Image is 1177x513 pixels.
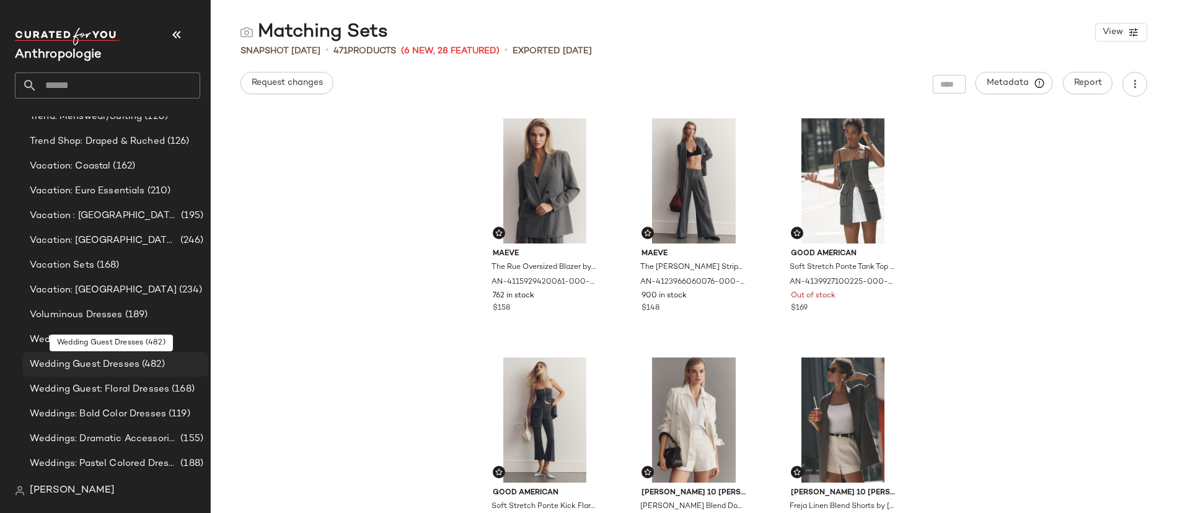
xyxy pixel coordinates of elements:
[492,501,596,512] span: Soft Stretch Ponte Kick Flare Pants by Good American in Grey, Women's, Size: XS, Nylon/Rayon/Elas...
[791,303,808,314] span: $169
[15,486,25,496] img: svg%3e
[976,72,1053,94] button: Metadata
[240,20,388,45] div: Matching Sets
[493,248,597,260] span: Maeve
[790,277,894,288] span: AN-4139927100225-000-003
[178,234,203,248] span: (246)
[166,407,190,421] span: (119)
[30,483,115,498] span: [PERSON_NAME]
[94,258,120,273] span: (168)
[492,277,596,288] span: AN-4115929420061-000-008
[793,229,801,237] img: svg%3e
[781,118,906,243] img: 4139927100225_003_b14
[30,258,94,273] span: Vacation Sets
[644,468,651,476] img: svg%3e
[641,303,659,314] span: $148
[791,291,835,302] span: Out of stock
[30,283,177,297] span: Vacation: [GEOGRAPHIC_DATA]
[641,488,746,499] span: [PERSON_NAME] 10 [PERSON_NAME]
[1073,78,1102,88] span: Report
[30,159,110,173] span: Vacation: Coastal
[1063,72,1113,94] button: Report
[178,432,203,446] span: (155)
[495,229,503,237] img: svg%3e
[483,118,607,243] img: 4115929420061_008_b
[177,283,203,297] span: (234)
[632,357,756,483] img: 4115968170006_014_b
[165,134,190,149] span: (126)
[30,407,166,421] span: Weddings: Bold Color Dresses
[240,26,253,38] img: svg%3e
[110,159,135,173] span: (162)
[513,45,592,58] p: Exported [DATE]
[790,262,894,273] span: Soft Stretch Ponte Tank Top by Good American in Grey, Women's, Size: XL, Polyester/Nylon/Rayon at...
[30,432,178,446] span: Weddings: Dramatic Accessories
[30,134,165,149] span: Trend Shop: Draped & Ruched
[492,262,596,273] span: The Rue Oversized Blazer by Maeve Jacket in Grey, Women's, Size: XS, Polyester/Rayon/Spandex at A...
[1102,27,1123,37] span: View
[30,382,169,397] span: Wedding Guest: Floral Dresses
[30,184,145,198] span: Vacation: Euro Essentials
[333,45,396,58] div: Products
[644,229,651,237] img: svg%3e
[240,45,320,58] span: Snapshot [DATE]
[30,110,142,124] span: Trend: Menswear/Suiting
[641,248,746,260] span: Maeve
[1095,23,1147,42] button: View
[30,333,105,347] span: Wedding Brunch
[793,468,801,476] img: svg%3e
[483,357,607,483] img: 4139927100226_003_b
[781,357,906,483] img: 4125968170003_015_b14
[641,291,687,302] span: 900 in stock
[325,43,328,58] span: •
[178,457,203,471] span: (188)
[791,488,896,499] span: [PERSON_NAME] 10 [PERSON_NAME]
[139,357,165,372] span: (482)
[640,262,745,273] span: The [PERSON_NAME] Striped Pleated Trousers by Maeve Pants in Grey, Women's, Size: L P, Polyester/...
[401,45,500,58] span: (6 New, 28 Featured)
[493,291,534,302] span: 762 in stock
[790,501,894,512] span: Freja Linen Blend Shorts by [PERSON_NAME] 10 [PERSON_NAME] in Beige, Women's, Size: 4, Linen/Rayo...
[240,72,333,94] button: Request changes
[640,277,745,288] span: AN-4123966060076-000-008
[493,303,510,314] span: $158
[333,46,348,56] span: 471
[30,357,139,372] span: Wedding Guest Dresses
[15,48,102,61] span: Current Company Name
[30,234,178,248] span: Vacation: [GEOGRAPHIC_DATA]/Luxe
[791,248,896,260] span: Good American
[30,457,178,471] span: Weddings: Pastel Colored Dresses
[169,382,195,397] span: (168)
[493,488,597,499] span: Good American
[30,209,179,223] span: Vacation : [GEOGRAPHIC_DATA] Sunsets
[179,209,203,223] span: (195)
[495,468,503,476] img: svg%3e
[142,110,168,124] span: (120)
[123,308,148,322] span: (189)
[251,78,323,88] span: Request changes
[145,184,171,198] span: (210)
[505,43,508,58] span: •
[640,501,745,512] span: [PERSON_NAME] Blend Double-Breasted Blazer Jacket by [PERSON_NAME] 10 [PERSON_NAME] in Beige, Wom...
[15,28,120,45] img: cfy_white_logo.C9jOOHJF.svg
[105,333,125,347] span: (93)
[986,77,1043,89] span: Metadata
[30,308,123,322] span: Voluminous Dresses
[632,118,756,243] img: 4123966060076_008_b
